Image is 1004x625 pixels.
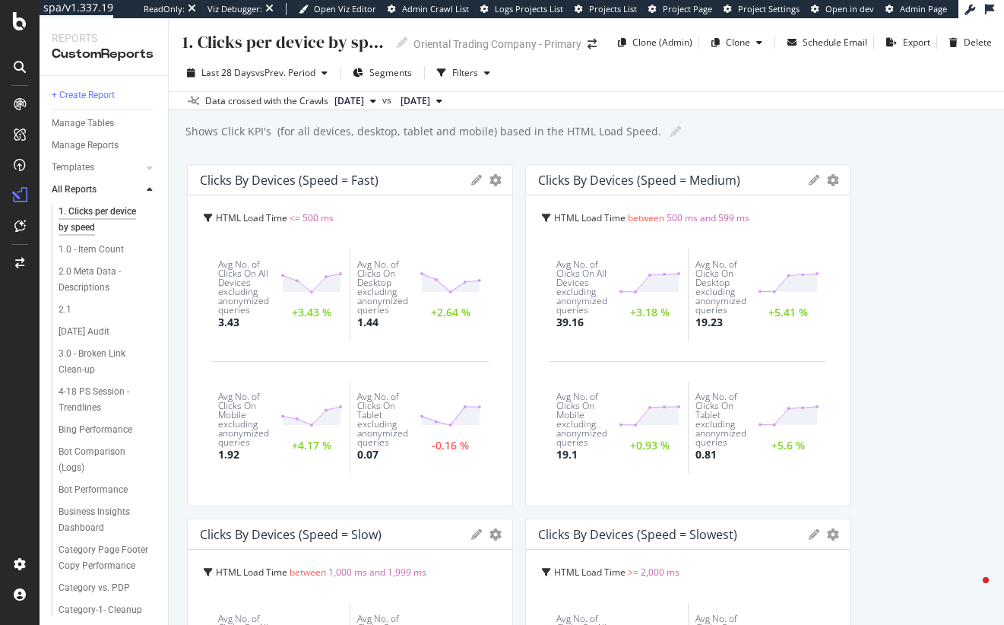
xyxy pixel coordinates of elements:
div: Clicks by devices (Speed = Slow) [200,527,382,542]
a: 2.0 Meta Data - Descriptions [59,264,157,296]
span: vs Prev. Period [255,66,315,79]
div: Clicks by devices (Speed = Fast) [200,173,378,188]
span: HTML Load Time [554,211,626,224]
button: Delete [943,30,992,55]
a: Bot Performance [59,482,157,498]
button: Schedule Email [781,30,867,55]
div: Data crossed with the Crawls [205,94,328,108]
div: 3.43 [218,315,239,330]
a: Projects List [575,3,637,15]
a: All Reports [52,182,142,198]
button: Clone [705,30,768,55]
div: Bot Performance [59,482,128,498]
div: Templates [52,160,94,176]
span: 2025 Sep. 2nd [334,94,364,108]
span: Project Page [663,3,712,14]
a: Business Insights Dashboard [59,504,157,536]
div: +3.43 % [292,308,331,318]
span: 500 ms [302,211,334,224]
div: Avg No. of Clicks On Tablet excluding anonymized queries [357,392,420,447]
div: Category Page Footer Copy Performance [59,542,149,574]
div: 1.0 - Item Count [59,242,124,258]
div: Avg No. of Clicks On Tablet excluding anonymized queries [695,392,758,447]
span: HTML Load Time [554,566,626,579]
div: Clicks by devices (Speed = Fast)geargearHTML Load Time <= 500 msAvg No. of Clicks On All Devices ... [187,164,513,506]
div: CustomReports [52,46,156,63]
div: Reports [52,30,156,46]
span: >= [628,566,638,579]
div: Avg No. of Clicks On All Devices excluding anonymized queries [218,260,280,315]
a: Manage Tables [52,116,157,132]
a: Admin Crawl List [388,3,469,15]
div: +0.93 % [630,441,670,451]
span: Last 28 Days [201,66,255,79]
div: +5.6 % [771,441,805,451]
div: 4-18 PS Session - Trendlines [59,384,146,416]
div: Business Insights Dashboard [59,504,146,536]
a: [DATE] Audit [59,324,157,340]
div: All Reports [52,182,97,198]
a: Manage Reports [52,138,157,154]
span: <= [290,211,300,224]
iframe: Intercom live chat [952,573,989,610]
button: Last 28 DaysvsPrev. Period [181,61,334,85]
span: Project Settings [738,3,800,14]
span: 1,000 ms and 1,999 ms [328,566,426,579]
div: +2.64 % [431,308,470,318]
span: 2025 Aug. 8th [401,94,430,108]
a: 1. Clicks per device by speed [59,204,157,236]
div: Avg No. of Clicks On Desktop excluding anonymized queries [695,260,758,315]
span: between [628,211,664,224]
a: Bing Performance [59,422,157,438]
span: HTML Load Time [216,566,287,579]
span: HTML Load Time [216,211,287,224]
div: Clone [726,36,750,49]
div: arrow-right-arrow-left [588,39,597,49]
div: Clicks by devices (Speed = Medium) [538,173,740,188]
a: Open Viz Editor [299,3,376,15]
span: Admin Page [900,3,947,14]
span: 2,000 ms [641,566,679,579]
div: 1. Clicks per device by speed [181,30,388,54]
span: between [290,566,326,579]
span: Projects List [589,3,637,14]
span: Open in dev [825,3,874,14]
a: Category Page Footer Copy Performance [59,542,157,574]
div: Category vs. PDP [59,580,130,596]
div: Viz Debugger: [207,3,262,15]
div: gear [489,175,502,186]
div: Category-1- Cleanup [59,602,142,618]
div: Avg No. of Clicks On All Devices excluding anonymized queries [556,260,619,315]
div: Clone (Admin) [632,36,692,49]
div: gear [489,529,502,540]
div: gear [827,175,839,186]
button: [DATE] [328,92,382,110]
button: Filters [431,61,496,85]
a: Bot Comparison (Logs) [59,444,157,476]
a: 1.0 - Item Count [59,242,157,258]
button: Clone (Admin) [612,30,692,55]
div: Delete [964,36,992,49]
button: Segments [347,61,418,85]
a: Project Settings [724,3,800,15]
div: Manage Tables [52,116,114,132]
span: Logs Projects List [495,3,563,14]
i: Edit report name [397,37,407,48]
div: 1.92 [218,447,239,462]
a: 2.1 [59,302,157,318]
div: 19.1 [556,447,578,462]
a: Open in dev [811,3,874,15]
a: + Create Report [52,87,157,103]
button: Export [880,30,930,55]
span: vs [382,94,394,107]
div: +4.17 % [292,441,331,451]
div: Clicks by devices (Speed = Slowest) [538,527,737,542]
div: Avg No. of Clicks On Mobile excluding anonymized queries [218,392,280,447]
div: 0.81 [695,447,717,462]
a: Category-1- Cleanup [59,602,157,618]
div: Filters [452,66,478,79]
div: +3.18 % [630,308,670,318]
a: Templates [52,160,142,176]
span: Open Viz Editor [314,3,376,14]
span: Segments [369,66,412,79]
